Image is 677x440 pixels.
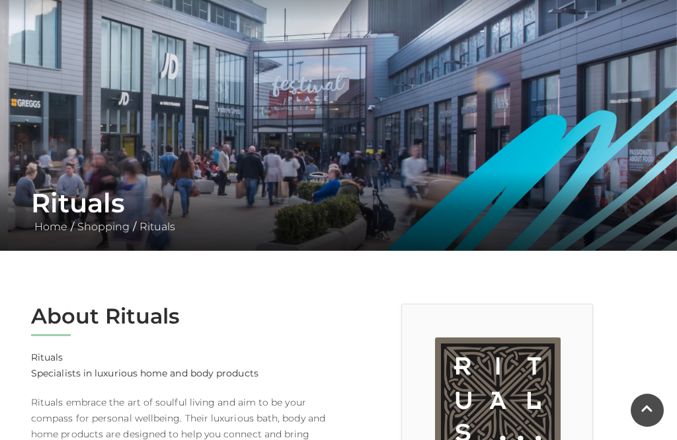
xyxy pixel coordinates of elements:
[31,220,71,233] a: Home
[31,304,329,329] h2: About Rituals
[31,187,646,219] h1: Rituals
[74,220,133,233] a: Shopping
[136,220,179,233] a: Rituals
[31,351,259,379] strong: Rituals Specialists in luxurious home and body products
[21,187,656,235] div: / /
